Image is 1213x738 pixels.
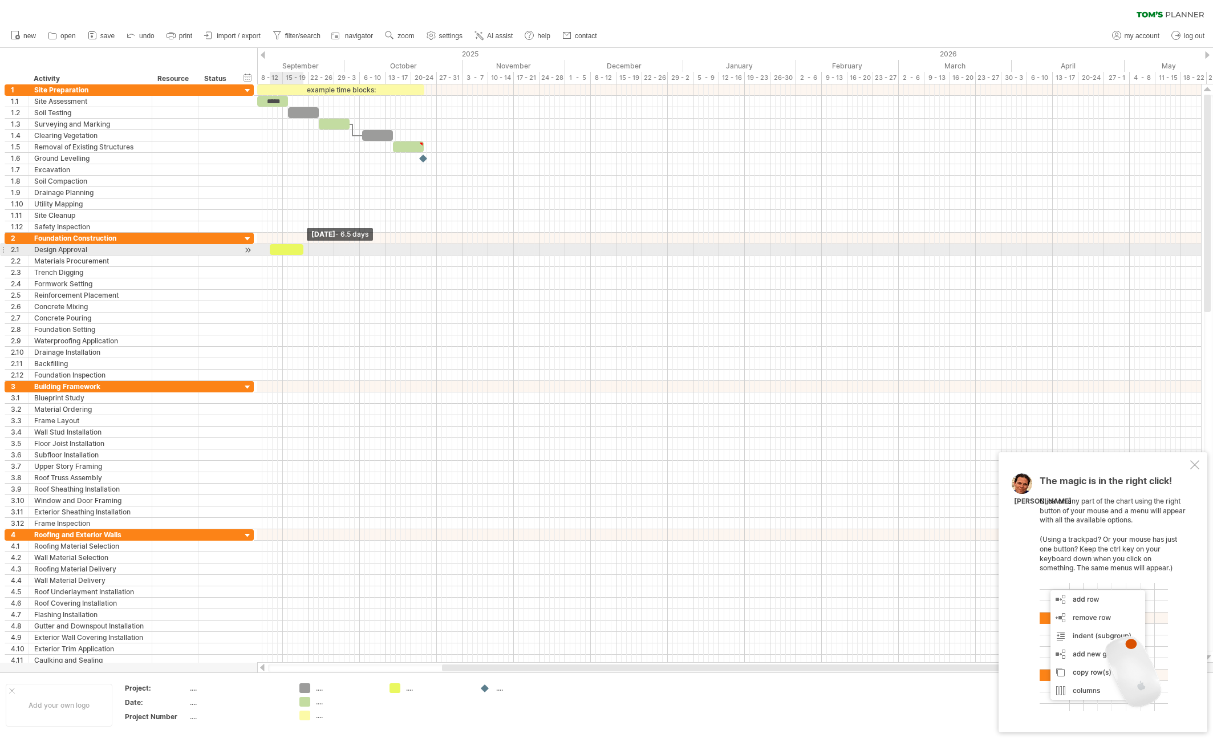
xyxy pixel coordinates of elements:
[899,60,1012,72] div: March 2026
[335,230,368,238] span: - 6.5 days
[124,29,158,43] a: undo
[1125,32,1159,40] span: my account
[1078,72,1104,84] div: 20-24
[100,32,115,40] span: save
[463,72,488,84] div: 3 - 7
[11,563,28,574] div: 4.3
[34,221,146,232] div: Safety Inspection
[770,72,796,84] div: 26-30
[34,153,146,164] div: Ground Levelling
[873,72,899,84] div: 23 - 27
[34,119,146,129] div: Surveying and Marking
[439,32,463,40] span: settings
[85,29,118,43] a: save
[11,244,28,255] div: 2.1
[179,32,192,40] span: print
[11,347,28,358] div: 2.10
[11,415,28,426] div: 3.3
[796,60,899,72] div: February 2026
[1040,535,1177,572] span: (Using a trackpad? Or your mouse has just one button? Keep the ctrl key on your keyboard down whe...
[34,335,146,346] div: Waterproofing Application
[411,72,437,84] div: 20-24
[386,72,411,84] div: 13 - 17
[11,392,28,403] div: 3.1
[1053,72,1078,84] div: 13 - 17
[1155,72,1181,84] div: 11 - 15
[34,495,146,506] div: Window and Door Framing
[745,72,770,84] div: 19 - 23
[34,96,146,107] div: Site Assessment
[11,221,28,232] div: 1.12
[11,141,28,152] div: 1.5
[257,72,283,84] div: 8 - 12
[11,449,28,460] div: 3.6
[11,335,28,346] div: 2.9
[34,244,146,255] div: Design Approval
[285,32,321,40] span: filter/search
[34,301,146,312] div: Concrete Mixing
[330,29,376,43] a: navigator
[976,72,1001,84] div: 23 - 27
[283,72,309,84] div: 15 - 19
[11,506,28,517] div: 3.11
[565,60,683,72] div: December 2025
[565,72,591,84] div: 1 - 5
[34,632,146,643] div: Exterior Wall Covering Installation
[34,141,146,152] div: Removal of Existing Structures
[34,267,146,278] div: Trench Digging
[316,683,378,693] div: ....
[1181,72,1207,84] div: 18 - 22
[270,29,324,43] a: filter/search
[472,29,516,43] a: AI assist
[11,381,28,392] div: 3
[60,32,76,40] span: open
[514,72,539,84] div: 17 - 21
[488,72,514,84] div: 10 - 14
[11,552,28,563] div: 4.2
[1109,29,1163,43] a: my account
[719,72,745,84] div: 12 - 16
[232,60,344,72] div: September 2025
[307,228,373,241] div: [DATE]
[34,107,146,118] div: Soil Testing
[360,72,386,84] div: 6 - 10
[1027,72,1053,84] div: 6 - 10
[139,32,155,40] span: undo
[34,198,146,209] div: Utility Mapping
[309,72,334,84] div: 22 - 26
[34,438,146,449] div: Floor Joist Installation
[11,575,28,586] div: 4.4
[316,697,378,707] div: ....
[8,29,39,43] a: new
[1104,72,1130,84] div: 27 - 1
[616,72,642,84] div: 15 - 19
[11,210,28,221] div: 1.11
[34,655,146,666] div: Caulking and Sealing
[11,198,28,209] div: 1.10
[924,72,950,84] div: 9 - 13
[11,529,28,540] div: 4
[11,495,28,506] div: 3.10
[683,60,796,72] div: January 2026
[34,461,146,472] div: Upper Story Framing
[34,563,146,574] div: Roofing Material Delivery
[11,290,28,301] div: 2.5
[34,621,146,631] div: Gutter and Downspout Installation
[11,313,28,323] div: 2.7
[34,472,146,483] div: Roof Truss Assembly
[242,244,253,256] div: scroll to activity
[899,72,924,84] div: 2 - 6
[23,32,36,40] span: new
[34,73,145,84] div: Activity
[45,29,79,43] a: open
[204,73,229,84] div: Status
[487,32,513,40] span: AI assist
[11,643,28,654] div: 4.10
[34,586,146,597] div: Roof Underlayment Installation
[11,267,28,278] div: 2.3
[382,29,417,43] a: zoom
[11,427,28,437] div: 3.4
[11,586,28,597] div: 4.5
[11,176,28,186] div: 1.8
[334,72,360,84] div: 29 - 3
